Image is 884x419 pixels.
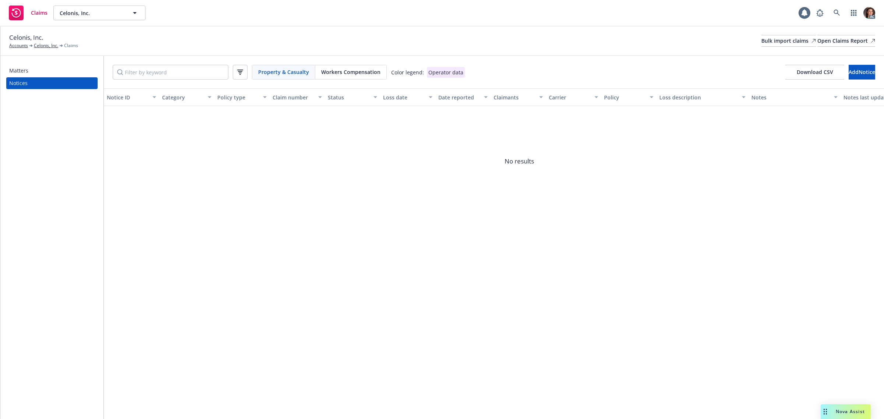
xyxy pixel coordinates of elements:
div: Policy [604,94,645,101]
span: Property & Casualty [258,68,309,76]
a: Notices [6,77,98,89]
a: Matters [6,65,98,77]
button: Category [159,88,214,106]
a: Accounts [9,42,28,49]
button: Policy type [214,88,270,106]
div: Carrier [549,94,590,101]
a: Search [829,6,844,20]
div: Drag to move [821,404,830,419]
input: Filter by keyword [113,65,228,80]
span: Nova Assist [836,408,865,415]
button: Notes [748,88,841,106]
div: Open Claims Report [817,35,875,46]
button: Date reported [435,88,491,106]
div: Policy type [217,94,259,101]
span: Claims [31,10,48,16]
div: Notice ID [107,94,148,101]
div: Notes [751,94,829,101]
span: Add Notice [849,68,875,75]
img: photo [863,7,875,19]
span: Claims [64,42,78,49]
button: Status [325,88,380,106]
button: Celonis, Inc. [53,6,145,20]
div: Category [162,94,203,101]
a: Open Claims Report [817,35,875,47]
a: Bulk import claims [761,35,816,47]
button: Carrier [546,88,601,106]
button: Loss date [380,88,435,106]
div: Date reported [438,94,480,101]
div: Bulk import claims [761,35,816,46]
div: Matters [9,65,28,77]
div: Color legend: [391,68,424,76]
a: Report a Bug [813,6,827,20]
a: Switch app [846,6,861,20]
div: Status [328,94,369,101]
div: Claim number [273,94,314,101]
button: Loss description [656,88,748,106]
div: Claimants [494,94,535,101]
div: Operator data [427,67,465,78]
div: Loss date [383,94,424,101]
button: Claim number [270,88,325,106]
div: Notices [9,77,28,89]
span: Celonis, Inc. [60,9,123,17]
span: Celonis, Inc. [9,33,43,42]
button: Download CSV [785,65,844,80]
button: Policy [601,88,656,106]
button: AddNotice [849,65,875,80]
a: Celonis, Inc. [34,42,58,49]
button: Claimants [491,88,546,106]
div: Loss description [659,94,737,101]
button: Notice ID [104,88,159,106]
span: Download CSV [797,68,833,75]
span: Workers Compensation [321,68,380,76]
button: Nova Assist [821,404,871,419]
